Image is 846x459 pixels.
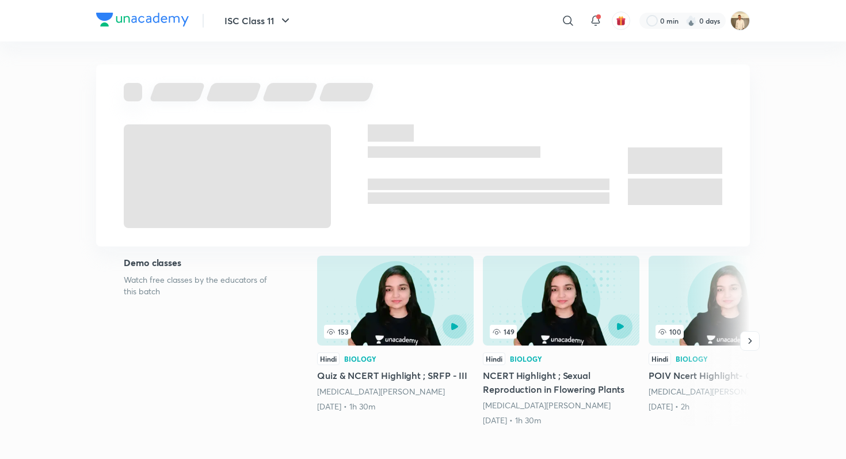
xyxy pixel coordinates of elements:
a: [MEDICAL_DATA][PERSON_NAME] [317,386,445,397]
a: 149HindiBiologyNCERT Highlight ; Sexual Reproduction in Flowering Plants[MEDICAL_DATA][PERSON_NAM... [483,256,639,426]
img: Company Logo [96,13,189,26]
a: [MEDICAL_DATA][PERSON_NAME] [483,400,611,411]
p: Watch free classes by the educators of this batch [124,274,280,297]
div: Hindi [483,352,505,365]
a: Quiz & NCERT Highlight ; SRFP - III [317,256,474,412]
img: streak [685,15,697,26]
span: 149 [490,325,517,339]
div: Biology [676,355,708,362]
a: 100HindiBiologyPOIV Ncert Highlight- C . Disorders[MEDICAL_DATA][PERSON_NAME][DATE] • 2h [649,256,805,412]
div: 17th Aug • 2h [649,401,805,412]
img: Chandrakant Deshmukh [730,11,750,31]
button: avatar [612,12,630,30]
a: [MEDICAL_DATA][PERSON_NAME] [649,386,776,397]
img: avatar [616,16,626,26]
h5: Demo classes [124,256,280,270]
span: 100 [656,325,684,339]
a: 153HindiBiologyQuiz & NCERT Highlight ; SRFP - III[MEDICAL_DATA][PERSON_NAME][DATE] • 1h 30m [317,256,474,412]
div: Hindi [317,352,340,365]
div: Biology [510,355,542,362]
div: Biology [344,355,376,362]
div: 7th Jun • 1h 30m [317,401,474,412]
div: Nikita Shukla [317,386,474,397]
button: ISC Class 11 [218,9,299,32]
div: Hindi [649,352,671,365]
div: Nikita Shukla [649,386,805,397]
h5: POIV Ncert Highlight- C . Disorders [649,369,805,382]
h5: Quiz & NCERT Highlight ; SRFP - III [317,369,474,382]
a: NCERT Highlight ; Sexual Reproduction in Flowering Plants [483,256,639,426]
div: Nikita Shukla [483,400,639,411]
h5: NCERT Highlight ; Sexual Reproduction in Flowering Plants [483,369,639,396]
a: Company Logo [96,13,189,29]
a: POIV Ncert Highlight- C . Disorders [649,256,805,412]
div: 5th Jul • 1h 30m [483,415,639,426]
span: 153 [324,325,351,339]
